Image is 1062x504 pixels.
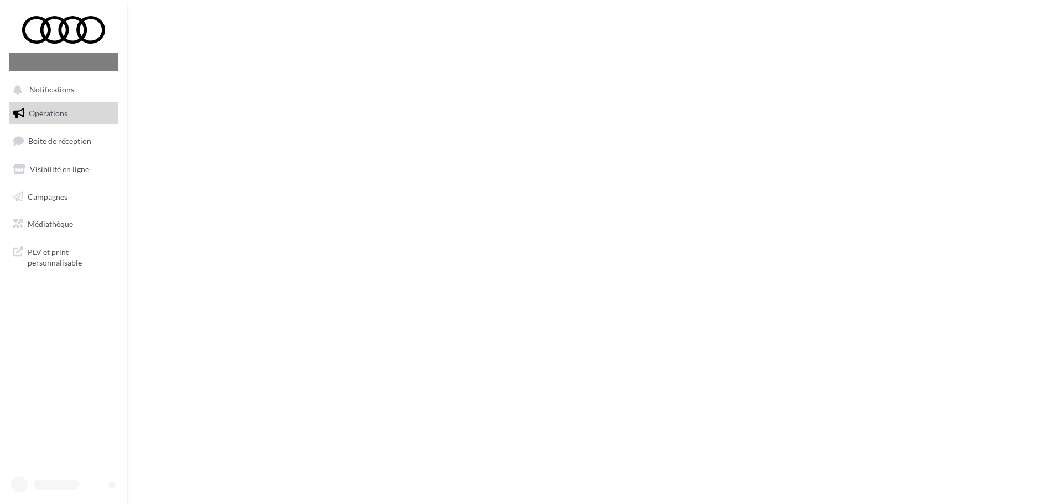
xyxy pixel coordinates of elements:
a: Campagnes [7,185,121,209]
span: PLV et print personnalisable [28,245,114,268]
a: Médiathèque [7,212,121,236]
a: Opérations [7,102,121,125]
a: Boîte de réception [7,129,121,153]
a: Visibilité en ligne [7,158,121,181]
span: Visibilité en ligne [30,164,89,174]
div: Nouvelle campagne [9,53,118,71]
span: Boîte de réception [28,136,91,146]
span: Campagnes [28,191,67,201]
span: Notifications [29,85,74,95]
a: PLV et print personnalisable [7,240,121,273]
span: Opérations [29,108,67,118]
span: Médiathèque [28,219,73,228]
